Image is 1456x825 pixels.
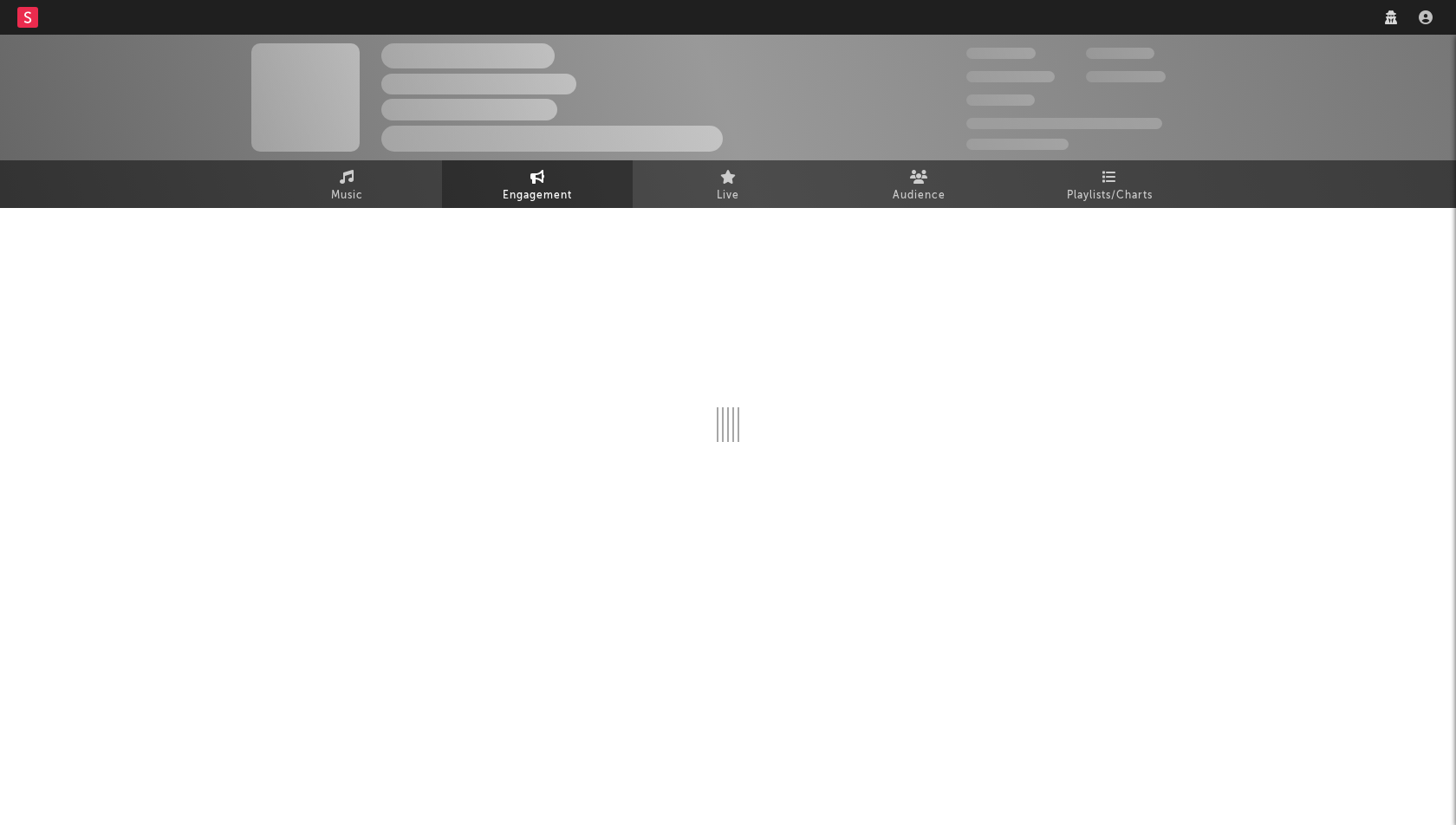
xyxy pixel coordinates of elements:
[503,185,572,206] span: Engagement
[331,185,363,206] span: Music
[966,139,1069,150] span: Jump Score: 85.0
[966,71,1055,82] span: 50 000 000
[251,160,442,208] a: Music
[966,94,1035,106] span: 100 000
[442,160,633,208] a: Engagement
[717,185,739,206] span: Live
[893,185,946,206] span: Audience
[1086,48,1154,59] span: 100 000
[1067,185,1153,206] span: Playlists/Charts
[1086,71,1166,82] span: 1 000 000
[966,118,1162,129] span: 50 000 000 Monthly Listeners
[633,160,823,208] a: Live
[966,48,1036,59] span: 300 000
[823,160,1014,208] a: Audience
[1014,160,1205,208] a: Playlists/Charts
